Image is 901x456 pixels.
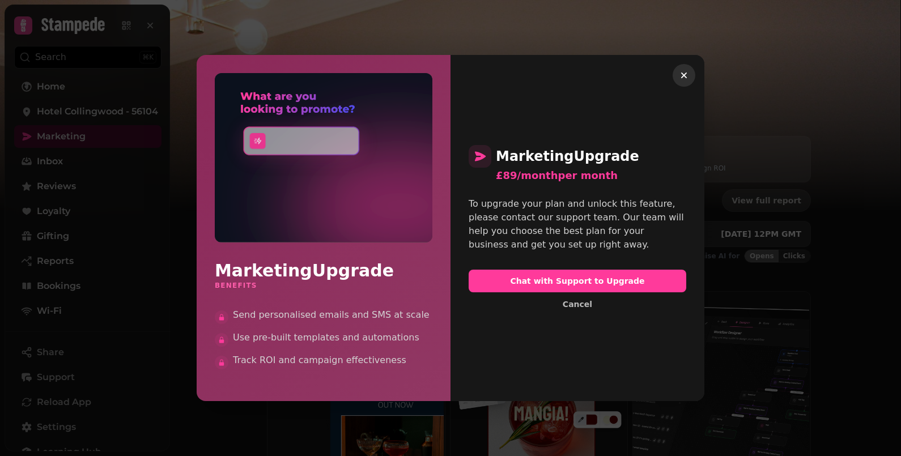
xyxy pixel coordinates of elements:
[469,270,686,292] button: Chat with Support to Upgrade
[233,331,432,344] span: Use pre-built templates and automations
[469,197,686,252] div: To upgrade your plan and unlock this feature, please contact our support team. Our team will help...
[563,300,592,308] span: Cancel
[478,277,677,285] span: Chat with Support to Upgrade
[215,261,432,281] h2: Marketing Upgrade
[215,281,432,290] h3: Benefits
[233,353,432,367] span: Track ROI and campaign effectiveness
[469,145,686,168] h2: Marketing Upgrade
[554,297,601,312] button: Cancel
[496,168,686,184] div: £89/month per month
[233,308,432,322] span: Send personalised emails and SMS at scale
